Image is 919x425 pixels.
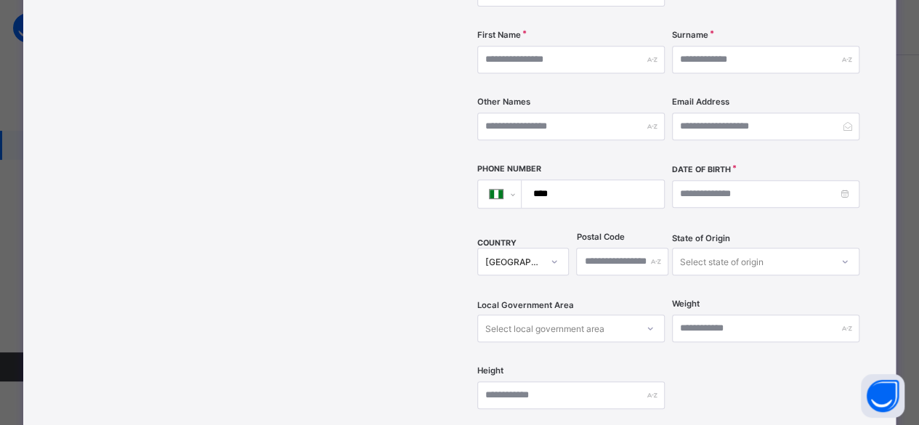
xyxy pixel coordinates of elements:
label: Surname [672,30,708,40]
span: State of Origin [672,233,730,243]
button: Open asap [861,374,904,418]
label: Date of Birth [672,165,731,174]
div: Select local government area [485,315,604,342]
span: Local Government Area [477,300,574,310]
label: First Name [477,30,521,40]
label: Other Names [477,97,530,107]
label: Email Address [672,97,729,107]
label: Postal Code [576,232,624,242]
label: Phone Number [477,164,541,174]
span: COUNTRY [477,238,517,248]
div: [GEOGRAPHIC_DATA] [485,256,542,267]
div: Select state of origin [680,248,764,275]
label: Height [477,365,503,376]
label: Weight [672,299,700,309]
